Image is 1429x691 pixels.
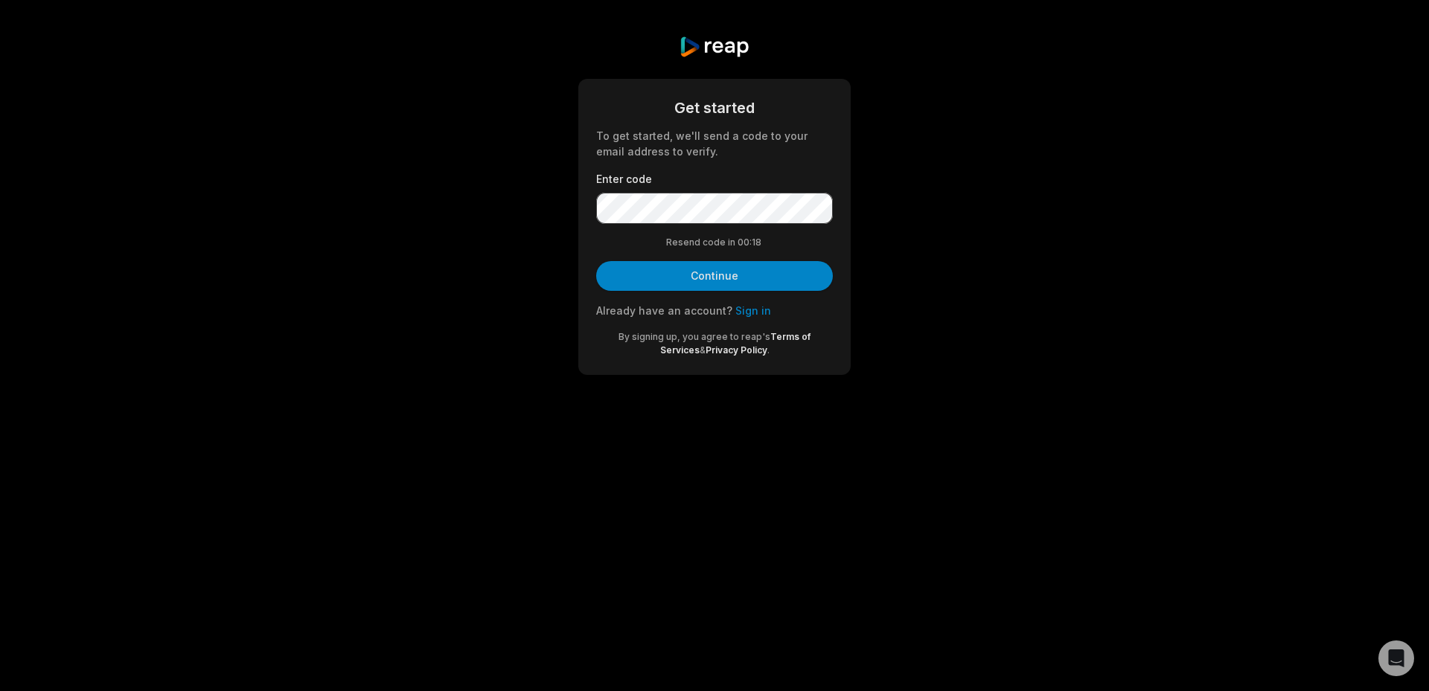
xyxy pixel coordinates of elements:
[752,236,764,249] span: 18
[735,304,771,317] a: Sign in
[596,97,833,119] div: Get started
[679,36,749,58] img: reap
[700,344,706,356] span: &
[596,171,833,187] label: Enter code
[596,236,833,249] div: Resend code in 00:
[596,128,833,159] div: To get started, we'll send a code to your email address to verify.
[596,304,732,317] span: Already have an account?
[767,344,770,356] span: .
[706,344,767,356] a: Privacy Policy
[618,331,770,342] span: By signing up, you agree to reap's
[660,331,811,356] a: Terms of Services
[1378,640,1414,676] div: Open Intercom Messenger
[596,261,833,291] button: Continue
